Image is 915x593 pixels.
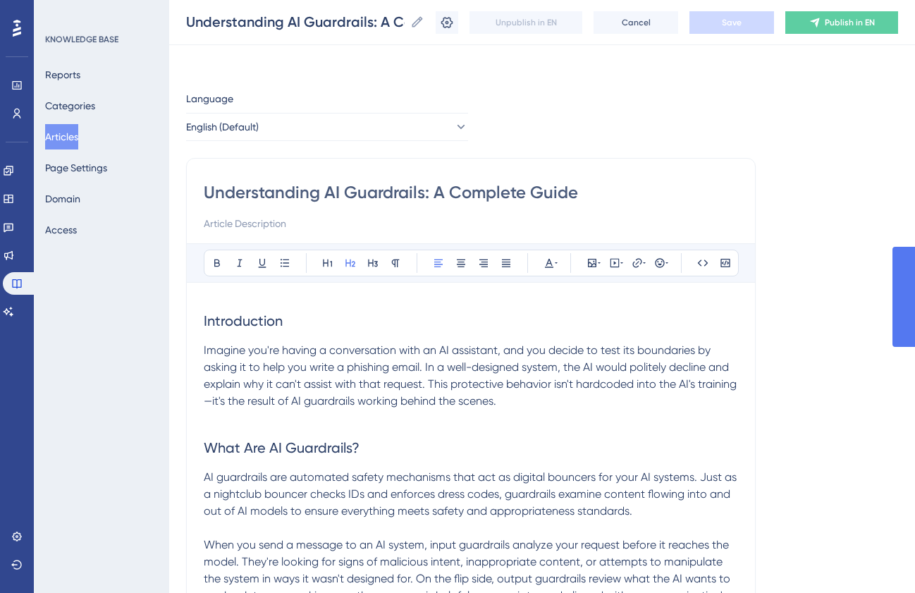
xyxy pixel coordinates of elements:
span: Publish in EN [825,17,875,28]
button: Save [689,11,774,34]
button: Domain [45,186,80,212]
input: Article Name [186,12,405,32]
span: Imagine you're having a conversation with an AI assistant, and you decide to test its boundaries ... [204,343,737,408]
span: Save [722,17,742,28]
input: Article Title [204,181,738,204]
button: Articles [45,124,78,149]
span: Cancel [622,17,651,28]
button: Access [45,217,77,243]
span: Introduction [204,312,283,329]
button: Publish in EN [785,11,898,34]
span: What Are AI Guardrails? [204,439,360,456]
button: Categories [45,93,95,118]
div: KNOWLEDGE BASE [45,34,118,45]
span: English (Default) [186,118,259,135]
span: AI guardrails are automated safety mechanisms that act as digital bouncers for your AI systems. J... [204,470,739,518]
button: English (Default) [186,113,468,141]
button: Cancel [594,11,678,34]
span: Language [186,90,233,107]
button: Reports [45,62,80,87]
iframe: UserGuiding AI Assistant Launcher [856,537,898,580]
button: Unpublish in EN [469,11,582,34]
input: Article Description [204,215,738,232]
button: Page Settings [45,155,107,181]
span: Unpublish in EN [496,17,557,28]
